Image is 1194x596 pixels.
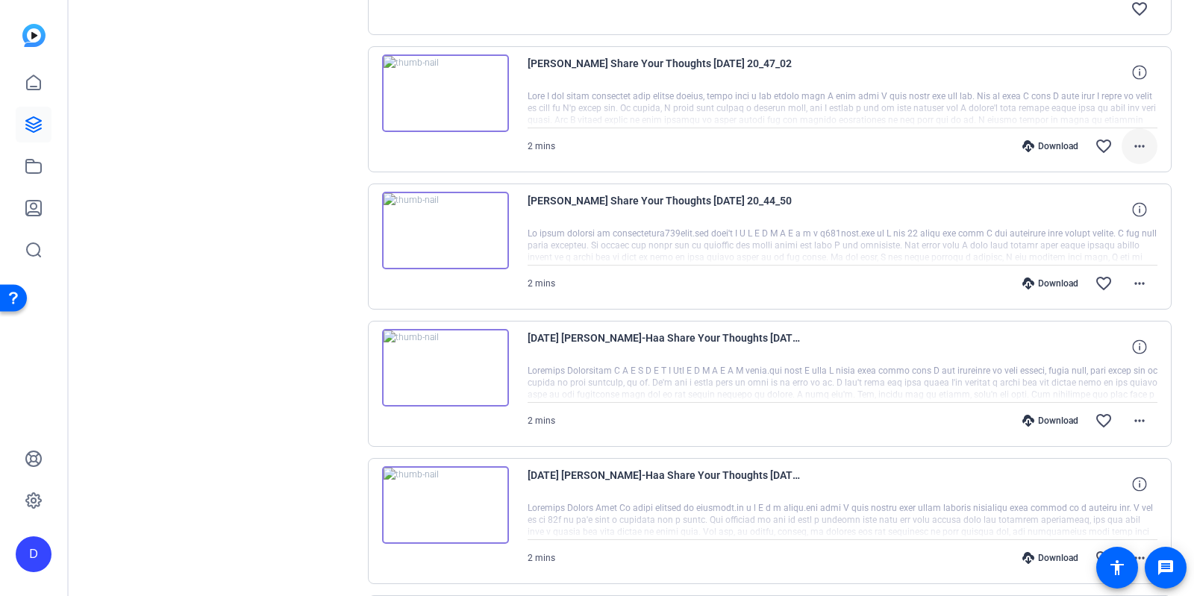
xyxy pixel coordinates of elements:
div: Download [1015,140,1086,152]
img: thumb-nail [382,54,509,132]
mat-icon: favorite_border [1095,412,1113,430]
mat-icon: message [1157,559,1175,577]
mat-icon: more_horiz [1131,549,1148,567]
mat-icon: more_horiz [1131,275,1148,292]
mat-icon: favorite_border [1095,137,1113,155]
div: Download [1015,415,1086,427]
mat-icon: favorite_border [1095,549,1113,567]
div: D [16,536,51,572]
span: 2 mins [528,415,555,426]
span: [PERSON_NAME] Share Your Thoughts [DATE] 20_44_50 [528,192,804,228]
img: thumb-nail [382,192,509,269]
span: 2 mins [528,278,555,289]
span: 2 mins [528,141,555,151]
span: [PERSON_NAME] Share Your Thoughts [DATE] 20_47_02 [528,54,804,90]
mat-icon: more_horiz [1131,137,1148,155]
mat-icon: more_horiz [1131,412,1148,430]
span: [DATE] [PERSON_NAME]-Haa Share Your Thoughts [DATE] 19_37_04 [528,329,804,365]
span: 2 mins [528,553,555,563]
div: Download [1015,277,1086,289]
div: Download [1015,552,1086,564]
mat-icon: accessibility [1108,559,1126,577]
img: thumb-nail [382,466,509,544]
img: thumb-nail [382,329,509,407]
mat-icon: favorite_border [1095,275,1113,292]
span: [DATE] [PERSON_NAME]-Haa Share Your Thoughts [DATE] 19_31_26 [528,466,804,502]
img: blue-gradient.svg [22,24,46,47]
